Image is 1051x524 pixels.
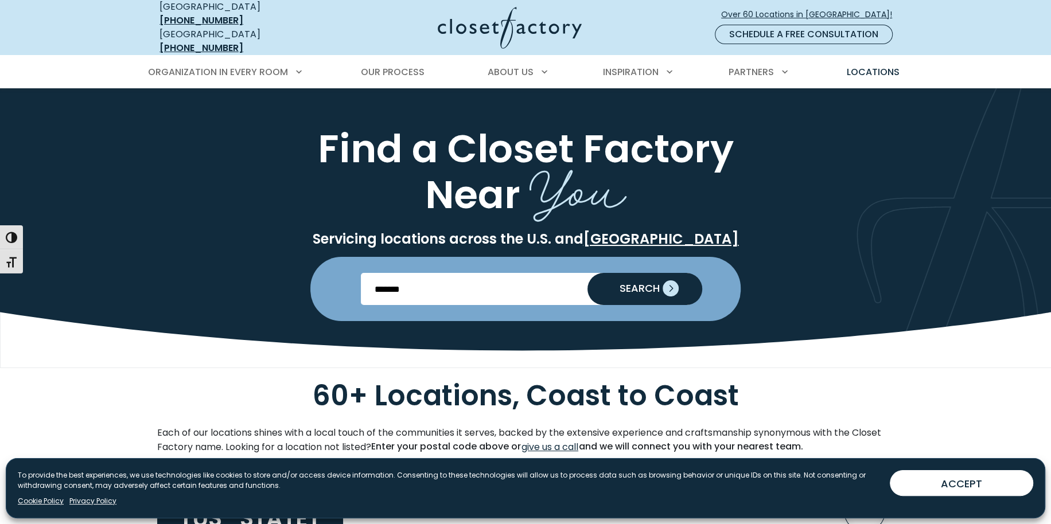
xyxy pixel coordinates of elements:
button: ACCEPT [890,470,1033,496]
a: Schedule a Free Consultation [715,25,893,44]
nav: Primary Menu [140,56,911,88]
a: Cookie Policy [18,496,64,506]
p: Servicing locations across the U.S. and [157,230,894,248]
span: You [530,144,626,226]
strong: Enter your postal code above or and we will connect you with your nearest team. [371,440,803,453]
input: Enter Postal Code [361,273,691,305]
span: Partners [729,65,774,79]
span: SEARCH [610,283,660,294]
p: Each of our locations shines with a local touch of the communities it serves, backed by the exten... [157,426,894,455]
span: Organization in Every Room [148,65,288,79]
span: Inspiration [603,65,659,79]
button: Search our Nationwide Locations [587,273,702,305]
span: Near [425,167,520,222]
a: Privacy Policy [69,496,116,506]
span: About Us [488,65,534,79]
a: [PHONE_NUMBER] [159,41,243,54]
div: [GEOGRAPHIC_DATA] [159,28,326,55]
a: [PHONE_NUMBER] [159,14,243,27]
a: give us a call [521,440,579,455]
span: 60+ Locations, Coast to Coast [313,376,739,415]
a: [GEOGRAPHIC_DATA] [583,229,739,248]
span: Over 60 Locations in [GEOGRAPHIC_DATA]! [721,9,901,21]
a: Over 60 Locations in [GEOGRAPHIC_DATA]! [721,5,902,25]
span: Our Process [361,65,425,79]
span: Locations [847,65,900,79]
p: To provide the best experiences, we use technologies like cookies to store and/or access device i... [18,470,881,491]
span: Find a Closet Factory [318,122,734,176]
img: Closet Factory Logo [438,7,582,49]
